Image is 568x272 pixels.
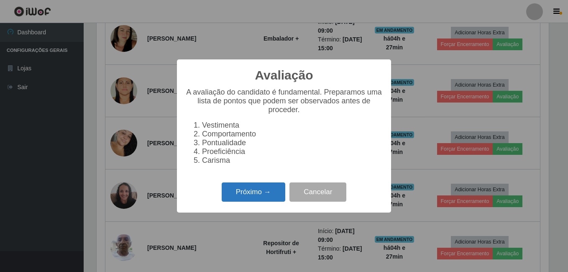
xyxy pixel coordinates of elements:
h2: Avaliação [255,68,313,83]
button: Próximo → [222,182,285,202]
li: Pontualidade [202,139,383,147]
li: Comportamento [202,130,383,139]
li: Vestimenta [202,121,383,130]
button: Cancelar [289,182,346,202]
li: Carisma [202,156,383,165]
li: Proeficiência [202,147,383,156]
p: A avaliação do candidato é fundamental. Preparamos uma lista de pontos que podem ser observados a... [185,88,383,114]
